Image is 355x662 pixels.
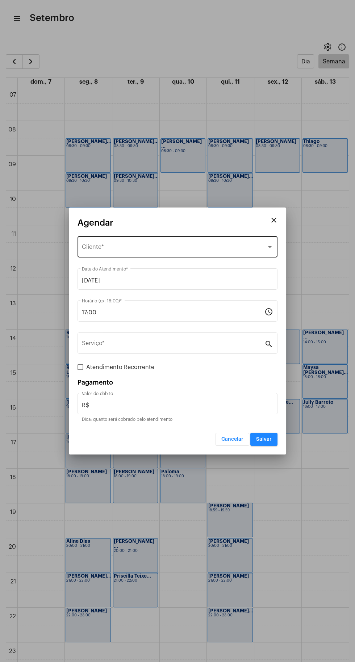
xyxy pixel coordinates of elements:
[264,307,273,316] mat-icon: schedule
[82,245,267,252] span: Selecione o Cliente
[82,342,264,348] input: Pesquisar serviço
[78,218,113,227] span: Agendar
[86,363,154,372] span: Atendimento Recorrente
[216,433,249,446] button: Cancelar
[78,379,113,386] span: Pagamento
[221,437,243,442] span: Cancelar
[256,437,272,442] span: Salvar
[82,402,273,408] input: Valor
[270,216,278,225] mat-icon: close
[250,433,277,446] button: Salvar
[264,339,273,348] mat-icon: search
[82,417,172,422] mat-hint: Dica: quanto será cobrado pelo atendimento
[82,309,264,316] input: Horário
